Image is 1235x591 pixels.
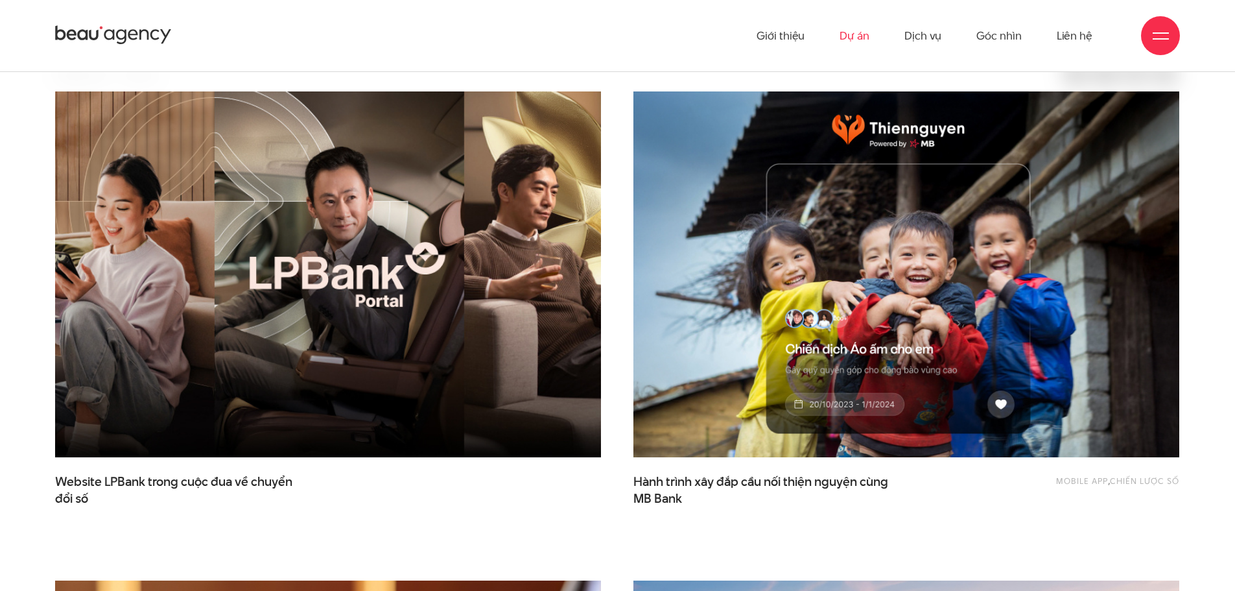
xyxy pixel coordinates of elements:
[961,474,1179,500] div: ,
[633,474,893,506] a: Hành trình xây đắp cầu nối thiện nguyện cùngMB Bank
[633,490,682,507] span: MB Bank
[55,490,88,507] span: đổi số
[633,474,893,506] span: Hành trình xây đắp cầu nối thiện nguyện cùng
[55,474,314,506] span: Website LPBank trong cuộc đua về chuyển
[55,474,314,506] a: Website LPBank trong cuộc đua về chuyểnđổi số
[1110,475,1179,487] a: Chiến lược số
[1056,475,1108,487] a: Mobile app
[28,73,628,476] img: LPBank portal
[633,91,1179,457] img: thumb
